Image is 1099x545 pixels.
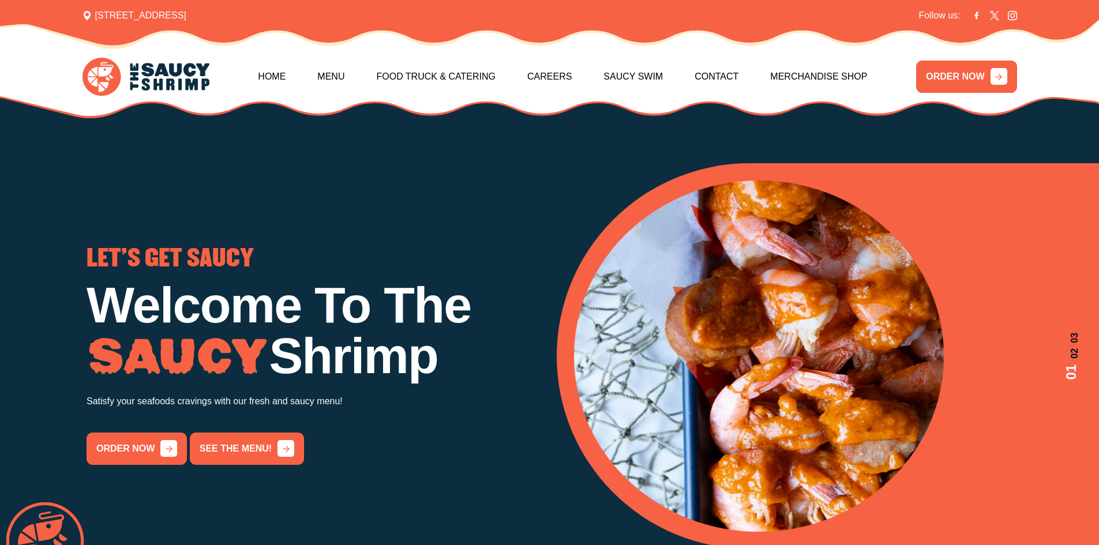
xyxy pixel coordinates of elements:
div: 1 / 3 [574,181,1082,532]
a: See the menu! [190,433,304,465]
a: Contact [695,52,738,102]
a: Food Truck & Catering [376,52,496,102]
a: ORDER NOW [916,61,1017,93]
img: Banner Image [574,181,944,532]
img: logo [82,58,209,96]
span: 02 [1061,348,1082,359]
h1: Welcome To The Shrimp [87,280,543,381]
p: Satisfy your seafoods cravings with our fresh and saucy menu! [87,393,543,409]
a: Saucy Swim [603,52,663,102]
a: Merchandise Shop [770,52,867,102]
span: 03 [1061,332,1082,343]
span: 01 [1061,364,1082,380]
span: [STREET_ADDRESS] [82,9,186,22]
a: order now [87,433,187,465]
span: LET'S GET SAUCY [87,247,254,270]
a: Careers [527,52,572,102]
a: Home [258,52,286,102]
img: Image [87,338,269,375]
div: 1 / 3 [87,247,543,464]
span: Follow us: [918,9,960,22]
a: Menu [317,52,344,102]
